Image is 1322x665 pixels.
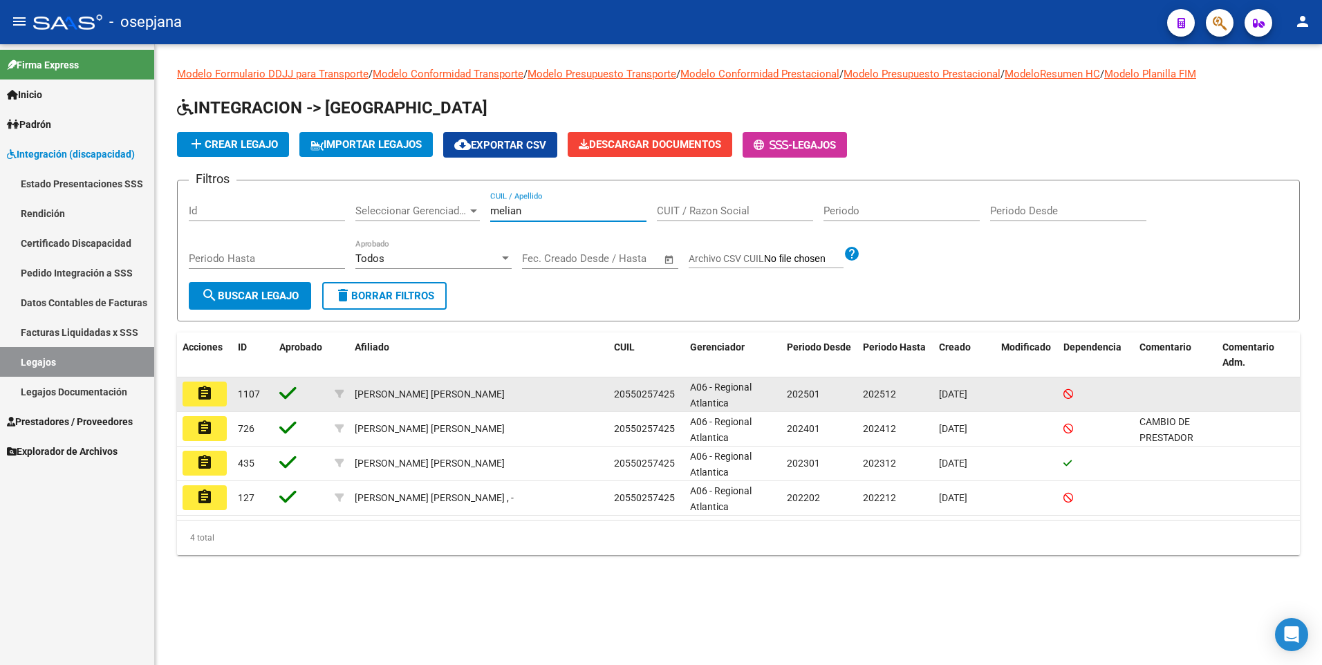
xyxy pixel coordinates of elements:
[196,489,213,505] mat-icon: assignment
[443,132,557,158] button: Exportar CSV
[996,332,1058,378] datatable-header-cell: Modificado
[238,492,254,503] span: 127
[614,388,675,400] span: 20550257425
[355,490,514,506] div: [PERSON_NAME] [PERSON_NAME] , -
[109,7,182,37] span: - osepjana
[335,287,351,303] mat-icon: delete
[662,252,678,268] button: Open calendar
[177,66,1300,555] div: / / / / / /
[310,138,422,151] span: IMPORTAR LEGAJOS
[680,68,839,80] a: Modelo Conformidad Prestacional
[355,456,505,471] div: [PERSON_NAME] [PERSON_NAME]
[1139,341,1191,353] span: Comentario
[690,382,752,409] span: A06 - Regional Atlantica
[201,290,299,302] span: Buscar Legajo
[690,416,752,443] span: A06 - Regional Atlantica
[196,420,213,436] mat-icon: assignment
[238,341,247,353] span: ID
[614,423,675,434] span: 20550257425
[568,132,732,157] button: Descargar Documentos
[196,385,213,402] mat-icon: assignment
[863,423,896,434] span: 202412
[614,341,635,353] span: CUIL
[177,98,487,118] span: INTEGRACION -> [GEOGRAPHIC_DATA]
[939,492,967,503] span: [DATE]
[844,68,1000,80] a: Modelo Presupuesto Prestacional
[1005,68,1100,80] a: ModeloResumen HC
[939,388,967,400] span: [DATE]
[322,282,447,310] button: Borrar Filtros
[1104,68,1196,80] a: Modelo Planilla FIM
[7,147,135,162] span: Integración (discapacidad)
[863,458,896,469] span: 202312
[579,138,721,151] span: Descargar Documentos
[355,386,505,402] div: [PERSON_NAME] [PERSON_NAME]
[857,332,933,378] datatable-header-cell: Periodo Hasta
[792,139,836,151] span: Legajos
[7,414,133,429] span: Prestadores / Proveedores
[188,135,205,152] mat-icon: add
[754,139,792,151] span: -
[196,454,213,471] mat-icon: assignment
[183,341,223,353] span: Acciones
[787,458,820,469] span: 202301
[1275,618,1308,651] div: Open Intercom Messenger
[189,282,311,310] button: Buscar Legajo
[177,132,289,157] button: Crear Legajo
[863,492,896,503] span: 202212
[690,485,752,512] span: A06 - Regional Atlantica
[939,341,971,353] span: Creado
[177,521,1300,555] div: 4 total
[614,492,675,503] span: 20550257425
[689,253,764,264] span: Archivo CSV CUIL
[355,421,505,437] div: [PERSON_NAME] [PERSON_NAME]
[939,423,967,434] span: [DATE]
[1217,332,1300,378] datatable-header-cell: Comentario Adm.
[863,341,926,353] span: Periodo Hasta
[355,341,389,353] span: Afiliado
[1001,341,1051,353] span: Modificado
[238,423,254,434] span: 726
[238,388,260,400] span: 1107
[590,252,658,265] input: Fecha fin
[279,341,322,353] span: Aprobado
[7,57,79,73] span: Firma Express
[522,252,578,265] input: Fecha inicio
[373,68,523,80] a: Modelo Conformidad Transporte
[11,13,28,30] mat-icon: menu
[355,205,467,217] span: Seleccionar Gerenciador
[787,388,820,400] span: 202501
[7,87,42,102] span: Inicio
[1139,416,1220,506] span: CAMBIO DE PRESTADOR AUTORIZADO FONOAUDIOLOGO A PARTIR DEL 01/07/2024
[188,138,278,151] span: Crear Legajo
[844,245,860,262] mat-icon: help
[335,290,434,302] span: Borrar Filtros
[1058,332,1134,378] datatable-header-cell: Dependencia
[189,169,236,189] h3: Filtros
[690,341,745,353] span: Gerenciador
[177,68,369,80] a: Modelo Formulario DDJJ para Transporte
[355,252,384,265] span: Todos
[201,287,218,303] mat-icon: search
[787,492,820,503] span: 202202
[528,68,676,80] a: Modelo Presupuesto Transporte
[614,458,675,469] span: 20550257425
[787,341,851,353] span: Periodo Desde
[7,117,51,132] span: Padrón
[454,139,546,151] span: Exportar CSV
[1063,341,1121,353] span: Dependencia
[238,458,254,469] span: 435
[781,332,857,378] datatable-header-cell: Periodo Desde
[764,253,844,265] input: Archivo CSV CUIL
[349,332,608,378] datatable-header-cell: Afiliado
[863,388,896,400] span: 202512
[454,136,471,153] mat-icon: cloud_download
[232,332,274,378] datatable-header-cell: ID
[685,332,781,378] datatable-header-cell: Gerenciador
[7,444,118,459] span: Explorador de Archivos
[177,332,232,378] datatable-header-cell: Acciones
[1134,332,1217,378] datatable-header-cell: Comentario
[939,458,967,469] span: [DATE]
[299,132,433,157] button: IMPORTAR LEGAJOS
[743,132,847,158] button: -Legajos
